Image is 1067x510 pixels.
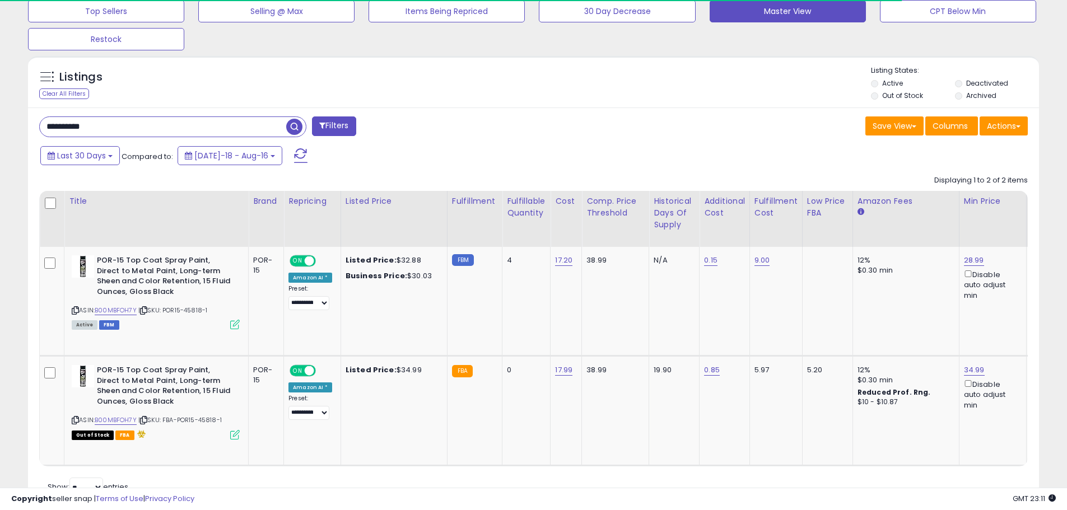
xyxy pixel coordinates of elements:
[754,195,798,219] div: Fulfillment Cost
[72,365,240,438] div: ASIN:
[858,265,950,275] div: $0.30 min
[858,255,950,265] div: 12%
[291,366,305,376] span: ON
[72,255,240,328] div: ASIN:
[452,195,497,207] div: Fulfillment
[69,195,244,207] div: Title
[507,365,542,375] div: 0
[858,207,864,217] small: Amazon Fees.
[288,395,332,420] div: Preset:
[654,365,691,375] div: 19.90
[933,120,968,132] span: Columns
[138,306,207,315] span: | SKU: POR15-45818-1
[966,91,996,100] label: Archived
[452,365,473,377] small: FBA
[99,320,119,330] span: FBM
[807,365,844,375] div: 5.20
[115,431,134,440] span: FBA
[57,150,106,161] span: Last 30 Days
[555,255,572,266] a: 17.20
[178,146,282,165] button: [DATE]-18 - Aug-16
[346,364,397,375] b: Listed Price:
[28,28,184,50] button: Restock
[925,116,978,135] button: Columns
[858,375,950,385] div: $0.30 min
[288,195,336,207] div: Repricing
[253,365,275,385] div: POR-15
[314,256,332,266] span: OFF
[754,365,794,375] div: 5.97
[452,254,474,266] small: FBM
[95,306,137,315] a: B00MBFOH7Y
[314,366,332,376] span: OFF
[586,195,644,219] div: Comp. Price Threshold
[704,255,717,266] a: 0.15
[138,415,222,424] span: | SKU: FBA-POR15-45818-1
[654,255,691,265] div: N/A
[253,255,275,275] div: POR-15
[253,195,279,207] div: Brand
[97,365,233,409] b: POR-15 Top Coat Spray Paint, Direct to Metal Paint, Long-term Sheen and Color Retention, 15 Fluid...
[288,285,332,310] div: Preset:
[312,116,356,136] button: Filters
[865,116,924,135] button: Save View
[72,255,94,278] img: 41mhdOCxBjL._SL40_.jpg
[40,146,120,165] button: Last 30 Days
[964,255,984,266] a: 28.99
[704,195,745,219] div: Additional Cost
[72,320,97,330] span: All listings currently available for purchase on Amazon
[555,195,577,207] div: Cost
[934,175,1028,186] div: Displaying 1 to 2 of 2 items
[145,493,194,504] a: Privacy Policy
[964,378,1018,410] div: Disable auto adjust min
[507,195,546,219] div: Fulfillable Quantity
[59,69,102,85] h5: Listings
[346,365,439,375] div: $34.99
[586,255,640,265] div: 38.99
[871,65,1039,76] p: Listing States:
[654,195,695,231] div: Historical Days Of Supply
[288,273,332,283] div: Amazon AI *
[122,151,173,162] span: Compared to:
[858,387,931,397] b: Reduced Prof. Rng.
[39,88,89,99] div: Clear All Filters
[555,364,572,376] a: 17.99
[291,256,305,266] span: ON
[858,195,954,207] div: Amazon Fees
[48,481,128,492] span: Show: entries
[1013,493,1056,504] span: 2025-09-16 23:11 GMT
[858,397,950,407] div: $10 - $10.87
[704,364,720,376] a: 0.85
[346,271,439,281] div: $30.03
[807,195,848,219] div: Low Price FBA
[95,415,137,425] a: B00MBFOH7Y
[507,255,542,265] div: 4
[754,255,770,266] a: 9.00
[966,78,1008,88] label: Deactivated
[858,365,950,375] div: 12%
[882,91,923,100] label: Out of Stock
[964,364,985,376] a: 34.99
[11,494,194,504] div: seller snap | |
[96,493,143,504] a: Terms of Use
[194,150,268,161] span: [DATE]-18 - Aug-16
[97,255,233,300] b: POR-15 Top Coat Spray Paint, Direct to Metal Paint, Long-term Sheen and Color Retention, 15 Fluid...
[134,430,146,438] i: hazardous material
[346,195,442,207] div: Listed Price
[586,365,640,375] div: 38.99
[288,382,332,392] div: Amazon AI *
[882,78,903,88] label: Active
[72,431,114,440] span: All listings that are currently out of stock and unavailable for purchase on Amazon
[964,195,1022,207] div: Min Price
[11,493,52,504] strong: Copyright
[346,255,439,265] div: $32.88
[964,268,1018,301] div: Disable auto adjust min
[72,365,94,387] img: 41mhdOCxBjL._SL40_.jpg
[346,270,407,281] b: Business Price:
[346,255,397,265] b: Listed Price:
[980,116,1028,135] button: Actions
